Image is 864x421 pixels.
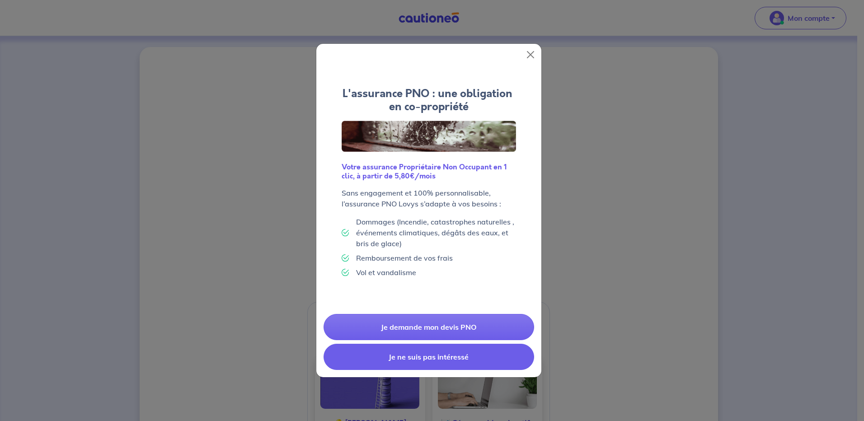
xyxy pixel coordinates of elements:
[342,163,516,180] h6: Votre assurance Propriétaire Non Occupant en 1 clic, à partir de 5,80€/mois
[342,121,516,152] img: Logo Lovys
[356,216,516,249] p: Dommages (Incendie, catastrophes naturelles , événements climatiques, dégâts des eaux, et bris de...
[324,344,534,370] button: Je ne suis pas intéressé
[342,187,516,209] p: Sans engagement et 100% personnalisable, l’assurance PNO Lovys s’adapte à vos besoins :
[356,267,416,278] p: Vol et vandalisme
[356,253,453,263] p: Remboursement de vos frais
[324,314,534,340] a: Je demande mon devis PNO
[523,47,538,62] button: Close
[342,87,516,113] h4: L'assurance PNO : une obligation en co-propriété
